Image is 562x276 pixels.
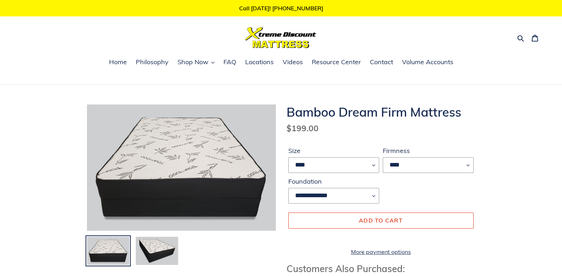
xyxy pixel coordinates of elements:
[109,58,127,66] span: Home
[220,57,240,68] a: FAQ
[288,247,474,256] a: More payment options
[132,57,172,68] a: Philosophy
[312,58,361,66] span: Resource Center
[245,58,274,66] span: Locations
[398,57,457,68] a: Volume Accounts
[383,146,474,155] label: Firmness
[287,263,475,274] h3: Customers Also Purchased:
[174,57,218,68] button: Shop Now
[135,236,179,266] img: Load image into Gallery viewer, Bamboo Dream Firm Mattress
[402,58,453,66] span: Volume Accounts
[287,104,475,119] h1: Bamboo Dream Firm Mattress
[223,58,236,66] span: FAQ
[86,236,130,266] img: Load image into Gallery viewer, Bamboo Dream Firm Mattress
[177,58,208,66] span: Shop Now
[283,58,303,66] span: Videos
[359,217,403,224] span: Add to cart
[245,27,316,48] img: Xtreme Discount Mattress
[279,57,306,68] a: Videos
[242,57,277,68] a: Locations
[105,57,130,68] a: Home
[288,213,474,228] button: Add to cart
[288,146,379,155] label: Size
[308,57,365,68] a: Resource Center
[366,57,397,68] a: Contact
[370,58,393,66] span: Contact
[288,177,379,186] label: Foundation
[287,123,319,133] span: $199.00
[136,58,169,66] span: Philosophy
